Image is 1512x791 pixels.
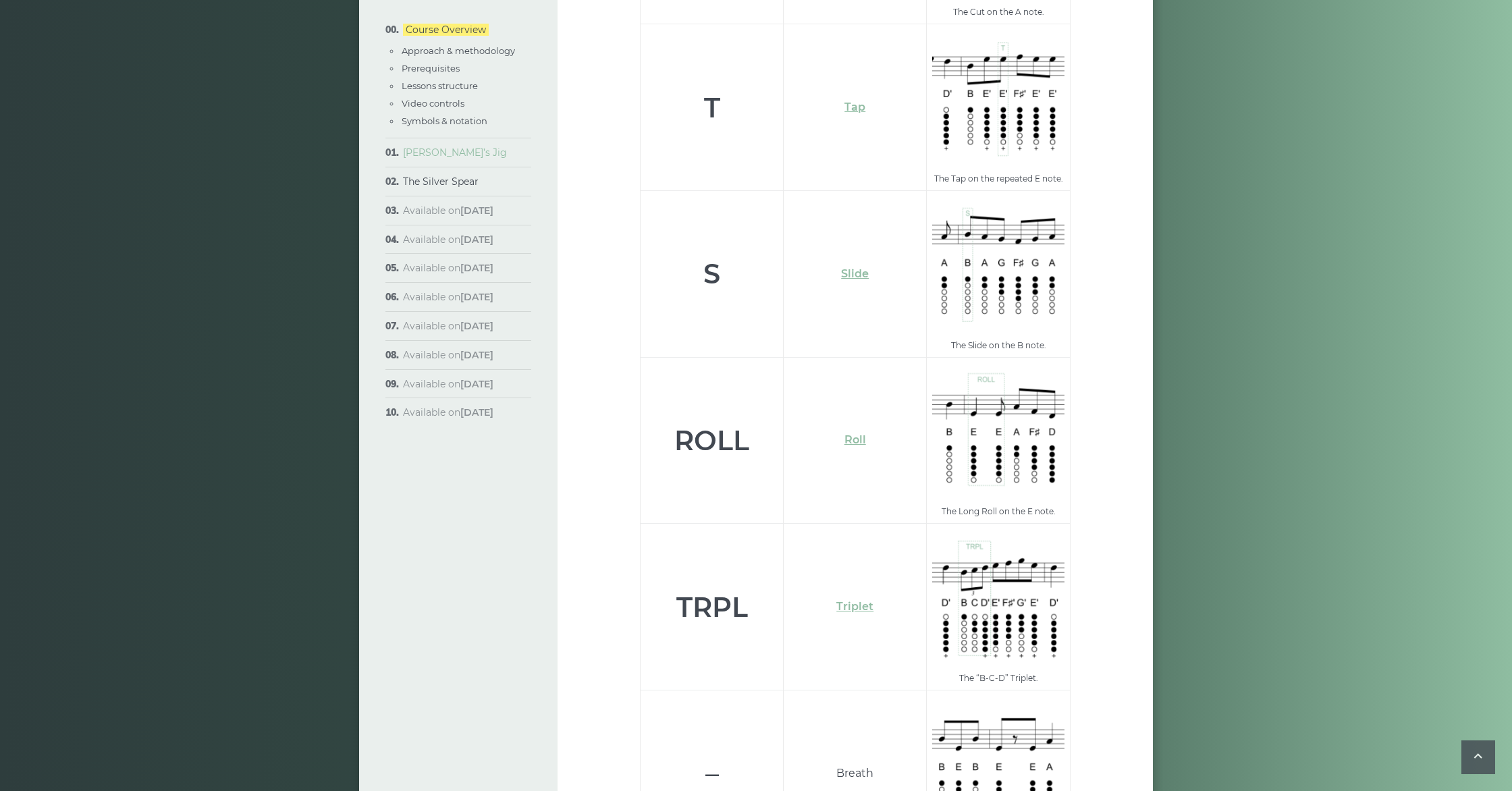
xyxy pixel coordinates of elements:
a: Symbols & notation [402,115,487,126]
strong: [DATE] [460,406,493,418]
sub: The Slide on the B note. [951,340,1046,350]
sub: The “B-C-D” Triplet. [959,673,1038,683]
span: Available on [403,406,493,418]
a: Approach & methodology [402,45,515,56]
span: Available on [403,291,493,303]
sub: The Cut on the A note. [953,7,1044,17]
a: Tap [844,101,865,113]
a: Roll [844,433,866,446]
a: Video controls [402,98,464,109]
strong: [DATE] [460,262,493,274]
span: Available on [403,378,493,390]
sub: The Long Roll on the E note. [942,506,1056,516]
strong: [DATE] [460,378,493,390]
a: Prerequisites [402,63,460,74]
span: Available on [403,349,493,361]
strong: [DATE] [460,349,493,361]
strong: T [704,91,720,124]
a: Slide [841,267,869,280]
strong: [DATE] [460,204,493,217]
a: Triplet [836,600,873,613]
a: Course Overview [403,24,489,36]
strong: [DATE] [460,234,493,246]
strong: S [703,257,720,290]
strong: [DATE] [460,320,493,332]
span: Available on [403,320,493,332]
a: Lessons structure [402,80,478,91]
strong: [DATE] [460,291,493,303]
sub: The Tap on the repeated E note. [934,173,1063,184]
span: Available on [403,262,493,274]
span: Available on [403,234,493,246]
a: [PERSON_NAME]’s Jig [403,146,507,159]
a: The Silver Spear [403,175,479,188]
strong: TRPL [676,591,748,624]
span: Available on [403,204,493,217]
strong: ROLL [674,424,749,457]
